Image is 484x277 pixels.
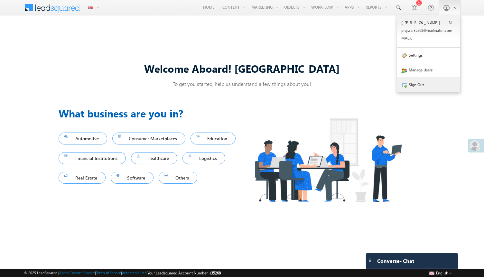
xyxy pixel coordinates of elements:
img: Industry.png [242,106,414,215]
span: Healthcare [137,154,172,162]
p: MACK [401,36,456,41]
a: Terms of Service [96,271,121,275]
span: Financial Institutions [64,154,120,162]
span: Logistics [188,154,219,162]
a: Manage Users [397,62,460,77]
span: Consumer Marketplaces [118,134,180,143]
span: Automotive [64,134,101,143]
span: Education [196,134,230,143]
a: About [59,271,69,275]
span: English [436,271,448,275]
span: Converse - Chat [377,258,414,264]
a: Acceptable Use [122,271,146,275]
img: carter-drag [368,258,373,263]
a: Contact Support [70,271,95,275]
h3: What business are you in? [59,106,242,121]
span: Real Estate [64,173,100,182]
span: 35268 [211,271,221,275]
span: Your Leadsquared Account Number is [147,271,221,275]
a: [PERSON_NAME] N prajwal35268@mailinator.com MACK [397,15,460,48]
a: Settings [397,48,460,62]
p: prajw al352 68@ma ilina tor.c om [401,28,456,33]
span: Others [164,173,191,182]
span: © 2025 LeadSquared | | | | | [24,270,221,276]
span: Software [116,173,148,182]
button: English [428,269,453,277]
div: Welcome Aboard! [GEOGRAPHIC_DATA] [59,61,425,75]
a: Sign Out [397,77,460,92]
p: [PERSON_NAME] N [401,20,456,25]
p: To get you started, help us understand a few things about you! [59,80,425,87]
